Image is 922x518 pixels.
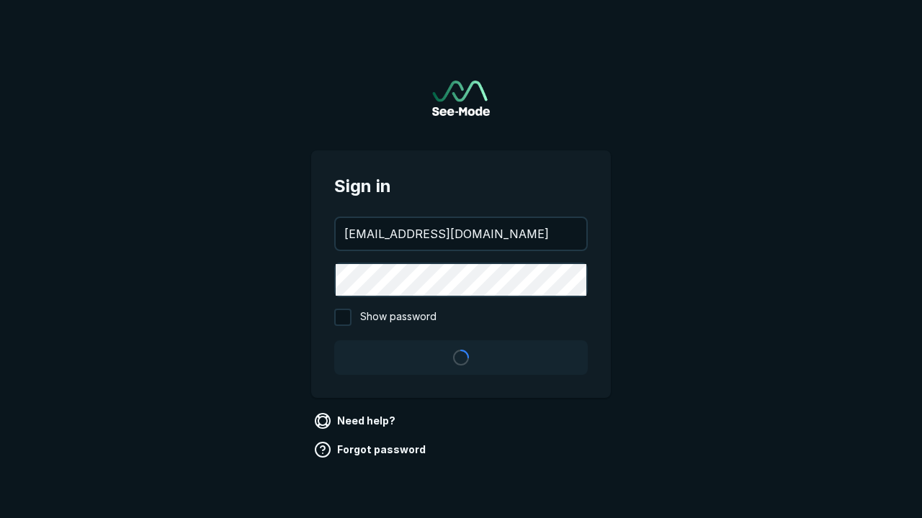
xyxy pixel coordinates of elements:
a: Need help? [311,409,401,432]
span: Show password [360,309,437,326]
input: your@email.com [336,218,586,250]
span: Sign in [334,173,588,199]
a: Go to sign in [432,81,490,116]
img: See-Mode Logo [432,81,490,116]
a: Forgot password [311,438,431,461]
